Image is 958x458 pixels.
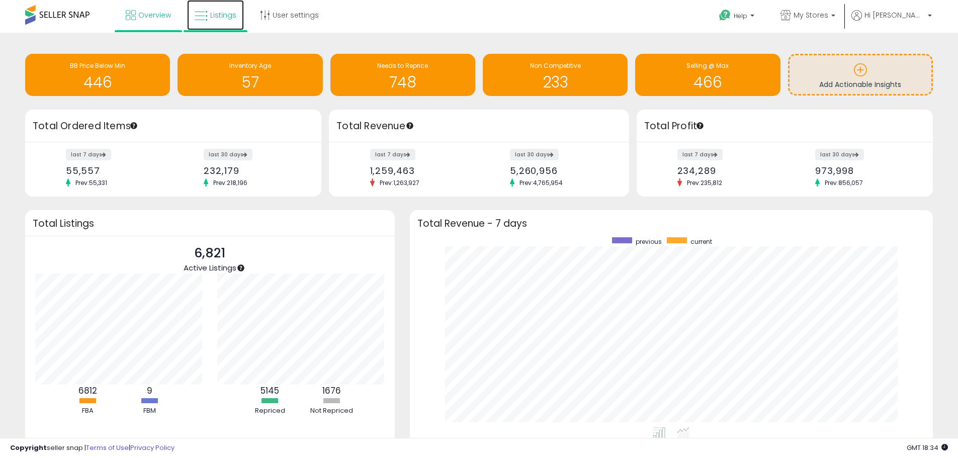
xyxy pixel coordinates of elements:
[240,406,300,416] div: Repriced
[86,443,129,452] a: Terms of Use
[690,237,712,246] span: current
[820,178,868,187] span: Prev: 856,057
[58,406,118,416] div: FBA
[370,149,415,160] label: last 7 days
[644,119,925,133] h3: Total Profit
[636,237,662,246] span: previous
[66,165,166,176] div: 55,557
[322,385,341,397] b: 1676
[510,165,612,176] div: 5,260,956
[70,61,125,70] span: BB Price Below Min
[78,385,97,397] b: 6812
[682,178,727,187] span: Prev: 235,812
[851,10,932,33] a: Hi [PERSON_NAME]
[330,54,475,96] a: Needs to Reprice 748
[677,149,723,160] label: last 7 days
[236,263,245,272] div: Tooltip anchor
[229,61,271,70] span: Inventory Age
[184,244,236,263] p: 6,821
[30,74,165,90] h1: 446
[864,10,925,20] span: Hi [PERSON_NAME]
[184,262,236,273] span: Active Listings
[25,54,170,96] a: BB Price Below Min 446
[260,385,279,397] b: 5145
[405,121,414,130] div: Tooltip anchor
[377,61,428,70] span: Needs to Reprice
[66,149,111,160] label: last 7 days
[33,220,387,227] h3: Total Listings
[178,54,322,96] a: Inventory Age 57
[640,74,775,90] h1: 466
[129,121,138,130] div: Tooltip anchor
[794,10,828,20] span: My Stores
[686,61,729,70] span: Selling @ Max
[790,55,931,94] a: Add Actionable Insights
[130,443,175,452] a: Privacy Policy
[370,165,472,176] div: 1,259,463
[210,10,236,20] span: Listings
[417,220,925,227] h3: Total Revenue - 7 days
[336,119,622,133] h3: Total Revenue
[183,74,317,90] h1: 57
[204,165,304,176] div: 232,179
[375,178,424,187] span: Prev: 1,263,927
[488,74,623,90] h1: 233
[10,443,175,453] div: seller snap | |
[635,54,780,96] a: Selling @ Max 466
[33,119,314,133] h3: Total Ordered Items
[819,79,901,89] span: Add Actionable Insights
[10,443,47,452] strong: Copyright
[734,12,747,20] span: Help
[530,61,581,70] span: Non Competitive
[815,149,864,160] label: last 30 days
[483,54,628,96] a: Non Competitive 233
[677,165,777,176] div: 234,289
[70,178,112,187] span: Prev: 55,331
[204,149,252,160] label: last 30 days
[815,165,915,176] div: 973,998
[138,10,171,20] span: Overview
[147,385,152,397] b: 9
[120,406,180,416] div: FBM
[695,121,705,130] div: Tooltip anchor
[514,178,568,187] span: Prev: 4,765,954
[510,149,559,160] label: last 30 days
[907,443,948,452] span: 2025-08-11 18:34 GMT
[335,74,470,90] h1: 748
[208,178,252,187] span: Prev: 218,196
[302,406,362,416] div: Not Repriced
[719,9,731,22] i: Get Help
[711,2,764,33] a: Help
